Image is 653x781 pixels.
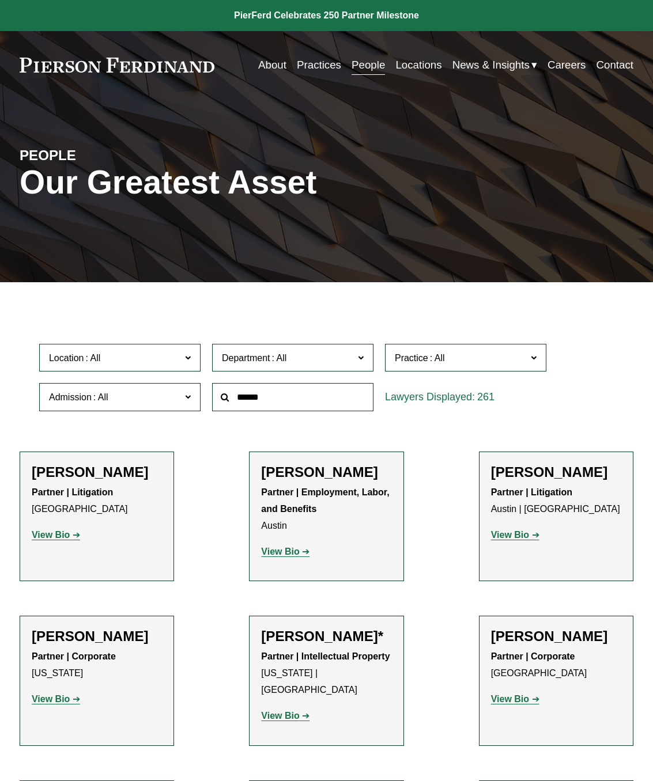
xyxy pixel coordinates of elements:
strong: Partner | Intellectual Property [261,651,390,661]
strong: View Bio [32,530,70,540]
span: Admission [49,392,92,402]
p: [US_STATE] [32,649,162,682]
span: Practice [395,353,428,363]
h2: [PERSON_NAME] [491,464,621,480]
a: People [352,54,385,75]
a: View Bio [491,694,539,704]
p: Austin | [GEOGRAPHIC_DATA] [491,484,621,518]
a: Practices [297,54,341,75]
strong: Partner | Employment, Labor, and Benefits [261,487,392,514]
h2: [PERSON_NAME]* [261,628,391,644]
p: Austin [261,484,391,534]
a: View Bio [32,694,80,704]
a: View Bio [491,530,539,540]
h2: [PERSON_NAME] [491,628,621,644]
strong: View Bio [491,694,529,704]
a: Careers [548,54,586,75]
strong: View Bio [32,694,70,704]
strong: View Bio [261,547,299,556]
span: Location [49,353,84,363]
p: [GEOGRAPHIC_DATA] [32,484,162,518]
a: About [258,54,286,75]
strong: View Bio [261,711,299,721]
a: View Bio [32,530,80,540]
a: Locations [395,54,441,75]
a: folder dropdown [452,54,537,75]
strong: Partner | Corporate [491,651,575,661]
p: [GEOGRAPHIC_DATA] [491,649,621,682]
strong: View Bio [491,530,529,540]
span: 261 [477,391,495,403]
span: Department [222,353,270,363]
h1: Our Greatest Asset [20,164,429,202]
h2: [PERSON_NAME] [32,628,162,644]
a: View Bio [261,547,309,556]
strong: Partner | Litigation [491,487,572,497]
strong: Partner | Corporate [32,651,116,661]
h2: [PERSON_NAME] [32,464,162,480]
a: View Bio [261,711,309,721]
strong: Partner | Litigation [32,487,113,497]
h4: PEOPLE [20,147,173,165]
p: [US_STATE] | [GEOGRAPHIC_DATA] [261,649,391,698]
span: News & Insights [452,55,530,75]
h2: [PERSON_NAME] [261,464,391,480]
a: Contact [597,54,633,75]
